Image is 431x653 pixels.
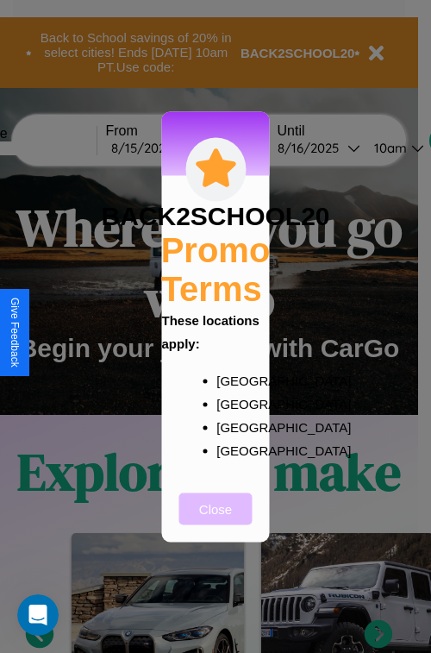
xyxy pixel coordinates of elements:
[101,201,329,230] h3: BACK2SCHOOL20
[216,368,249,392] p: [GEOGRAPHIC_DATA]
[161,230,271,308] h2: Promo Terms
[179,493,253,524] button: Close
[216,438,249,461] p: [GEOGRAPHIC_DATA]
[162,312,259,350] b: These locations apply:
[9,298,21,367] div: Give Feedback
[216,415,249,438] p: [GEOGRAPHIC_DATA]
[216,392,249,415] p: [GEOGRAPHIC_DATA]
[17,594,59,636] iframe: Intercom live chat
